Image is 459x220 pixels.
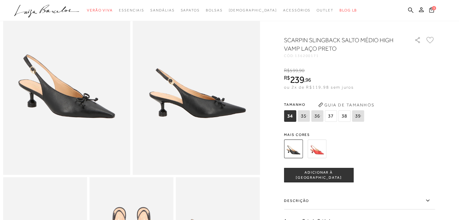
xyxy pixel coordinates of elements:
span: 35 [298,110,310,122]
div: CÓD: [284,54,405,58]
span: Tamanho [284,100,365,109]
span: [DEMOGRAPHIC_DATA] [228,8,277,12]
span: Essenciais [119,8,144,12]
a: categoryNavScreenReaderText [119,5,144,16]
span: 90 [299,68,304,73]
span: 96 [305,77,311,83]
button: Guia de Tamanhos [316,100,376,110]
span: 599 [290,68,298,73]
i: , [298,68,305,73]
i: R$ [284,75,290,80]
label: Descrição [284,192,435,209]
span: 136200171 [295,54,319,58]
i: R$ [284,68,290,73]
span: 34 [284,110,296,122]
a: categoryNavScreenReaderText [317,5,333,16]
span: BLOG LB [339,8,357,12]
span: ADICIONAR À [GEOGRAPHIC_DATA] [284,170,353,180]
img: SCARPIN SLINGBACK SALTO MÉDIO HIGH VAMP LAÇO VERMELHO PIMENTA [308,140,326,158]
span: 239 [290,74,304,85]
a: categoryNavScreenReaderText [87,5,113,16]
span: Bolsas [206,8,223,12]
img: SCARPIN SLINGBACK SALTO MÉDIO HIGH VAMP LAÇO PRETO [284,140,303,158]
span: 39 [352,110,364,122]
h1: SCARPIN SLINGBACK SALTO MÉDIO HIGH VAMP LAÇO PRETO [284,36,397,53]
span: 5 [432,6,436,10]
span: Mais cores [284,133,435,137]
a: categoryNavScreenReaderText [206,5,223,16]
a: BLOG LB [339,5,357,16]
i: , [304,77,311,83]
span: 36 [311,110,323,122]
span: Acessórios [283,8,311,12]
a: categoryNavScreenReaderText [150,5,174,16]
span: 37 [325,110,337,122]
span: ou 2x de R$119,98 sem juros [284,85,354,90]
span: Sapatos [180,8,199,12]
button: 5 [427,7,436,15]
a: noSubCategoriesText [228,5,277,16]
button: ADICIONAR À [GEOGRAPHIC_DATA] [284,168,353,182]
a: categoryNavScreenReaderText [283,5,311,16]
span: 38 [338,110,350,122]
span: Verão Viva [87,8,113,12]
a: categoryNavScreenReaderText [180,5,199,16]
span: Outlet [317,8,333,12]
span: Sandálias [150,8,174,12]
